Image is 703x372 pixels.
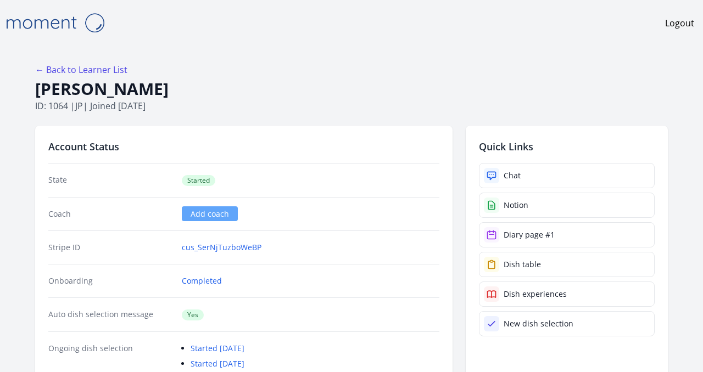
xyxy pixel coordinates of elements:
[182,242,261,253] a: cus_SerNjTuzboWeBP
[665,16,694,30] a: Logout
[35,99,668,112] p: ID: 1064 | | Joined [DATE]
[191,343,244,353] a: Started [DATE]
[182,206,238,221] a: Add coach
[479,222,655,247] a: Diary page #1
[504,318,573,329] div: New dish selection
[191,358,244,369] a: Started [DATE]
[479,193,655,218] a: Notion
[48,139,439,154] h2: Account Status
[479,163,655,188] a: Chat
[48,242,173,253] dt: Stripe ID
[35,78,668,99] h1: [PERSON_NAME]
[479,281,655,307] a: Dish experiences
[48,208,173,219] dt: Coach
[48,174,173,186] dt: State
[504,259,541,270] div: Dish table
[504,170,521,181] div: Chat
[479,139,655,154] h2: Quick Links
[479,252,655,277] a: Dish table
[48,275,173,286] dt: Onboarding
[182,309,204,320] span: Yes
[504,200,528,211] div: Notion
[504,229,555,240] div: Diary page #1
[48,309,173,320] dt: Auto dish selection message
[182,175,215,186] span: Started
[35,64,127,76] a: ← Back to Learner List
[504,289,567,300] div: Dish experiences
[182,275,222,286] a: Completed
[75,100,83,112] span: jp
[479,311,655,336] a: New dish selection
